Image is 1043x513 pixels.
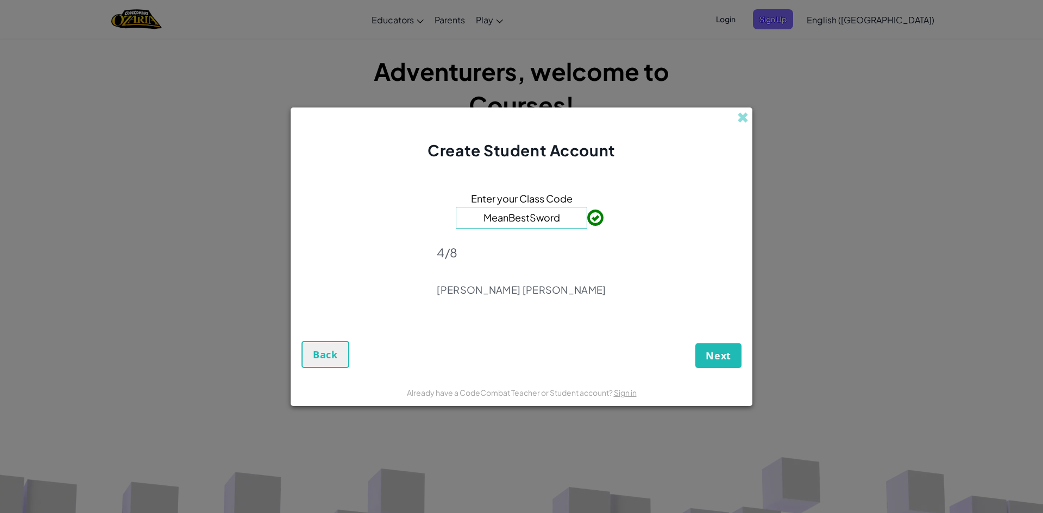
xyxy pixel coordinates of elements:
[471,191,573,206] span: Enter your Class Code
[614,388,637,397] a: Sign in
[313,348,338,361] span: Back
[407,388,614,397] span: Already have a CodeCombat Teacher or Student account?
[437,245,606,260] p: 4/8
[301,341,349,368] button: Back
[428,141,615,160] span: Create Student Account
[437,283,606,296] p: [PERSON_NAME] [PERSON_NAME]
[706,349,731,362] span: Next
[695,343,742,368] button: Next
